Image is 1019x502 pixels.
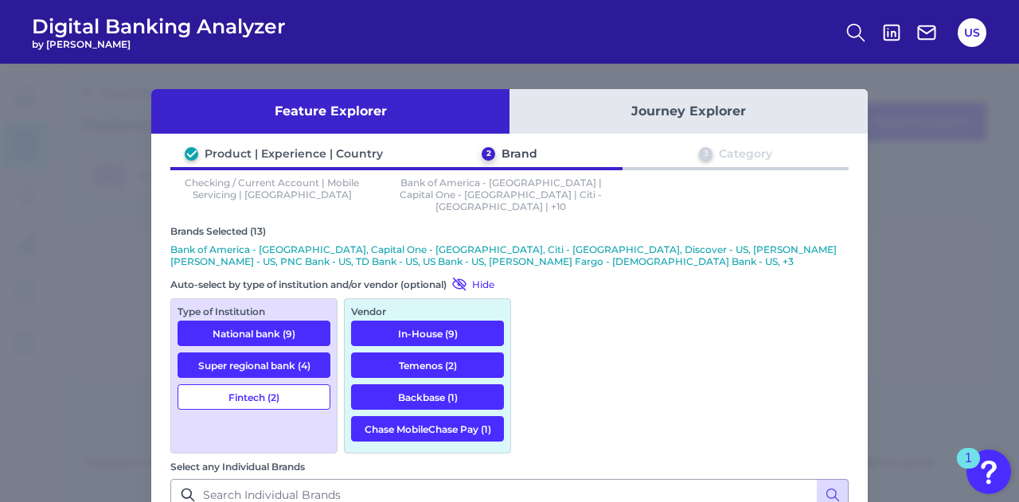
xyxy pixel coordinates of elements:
[447,276,494,292] button: Hide
[351,384,504,410] button: Backbase (1)
[170,461,305,473] label: Select any Individual Brands
[32,38,286,50] span: by [PERSON_NAME]
[351,352,504,378] button: Temenos (2)
[699,147,713,161] div: 3
[178,352,330,378] button: Super regional bank (4)
[509,89,868,134] button: Journey Explorer
[178,384,330,410] button: Fintech (2)
[170,177,374,212] p: Checking / Current Account | Mobile Servicing | [GEOGRAPHIC_DATA]
[351,321,504,346] button: In-House (9)
[170,243,849,267] p: Bank of America - [GEOGRAPHIC_DATA], Capital One - [GEOGRAPHIC_DATA], Citi - [GEOGRAPHIC_DATA], D...
[351,416,504,442] button: Chase MobileChase Pay (1)
[482,147,495,161] div: 2
[719,146,772,161] div: Category
[205,146,383,161] div: Product | Experience | Country
[151,89,509,134] button: Feature Explorer
[502,146,537,161] div: Brand
[965,458,972,479] div: 1
[32,14,286,38] span: Digital Banking Analyzer
[178,321,330,346] button: National bank (9)
[170,225,849,237] div: Brands Selected (13)
[400,177,603,212] p: Bank of America - [GEOGRAPHIC_DATA] | Capital One - [GEOGRAPHIC_DATA] | Citi - [GEOGRAPHIC_DATA] ...
[958,18,986,47] button: US
[351,305,504,317] div: Vendor
[966,449,1011,494] button: Open Resource Center, 1 new notification
[170,276,511,292] div: Auto-select by type of institution and/or vendor (optional)
[178,305,330,317] div: Type of Institution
